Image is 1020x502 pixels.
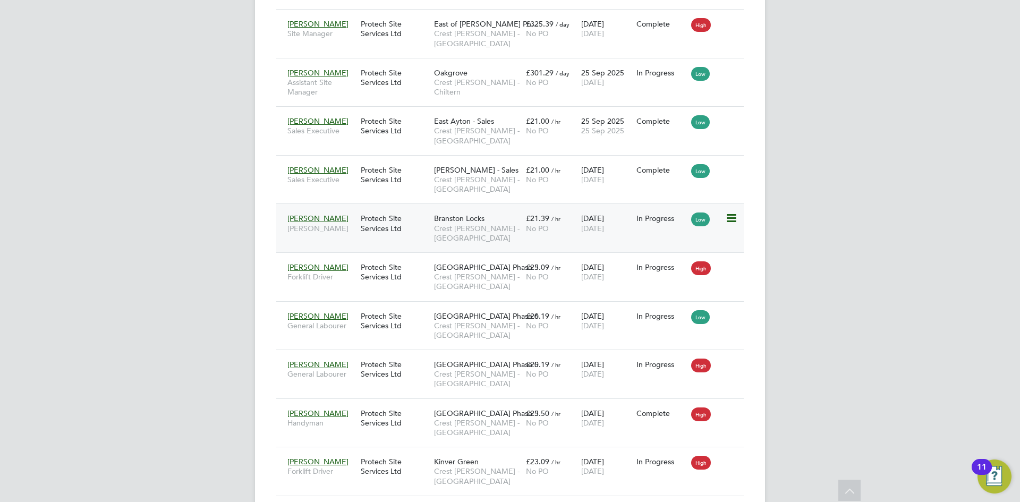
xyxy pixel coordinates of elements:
[287,262,348,272] span: [PERSON_NAME]
[287,116,348,126] span: [PERSON_NAME]
[636,360,686,369] div: In Progress
[526,466,549,476] span: No PO
[526,311,549,321] span: £20.19
[434,214,484,223] span: Branston Locks
[581,369,604,379] span: [DATE]
[285,305,744,314] a: [PERSON_NAME]General LabourerProtech Site Services Ltd[GEOGRAPHIC_DATA] Phase 6Crest [PERSON_NAME...
[551,312,560,320] span: / hr
[285,354,744,363] a: [PERSON_NAME]General LabourerProtech Site Services Ltd[GEOGRAPHIC_DATA] Phase 5Crest [PERSON_NAME...
[581,321,604,330] span: [DATE]
[434,321,521,340] span: Crest [PERSON_NAME] - [GEOGRAPHIC_DATA]
[691,456,711,470] span: High
[977,460,1011,494] button: Open Resource Center, 11 new notifications
[287,68,348,78] span: [PERSON_NAME]
[434,360,539,369] span: [GEOGRAPHIC_DATA] Phase 5
[691,359,711,372] span: High
[287,214,348,223] span: [PERSON_NAME]
[434,369,521,388] span: Crest [PERSON_NAME] - [GEOGRAPHIC_DATA]
[581,29,604,38] span: [DATE]
[636,311,686,321] div: In Progress
[434,29,521,48] span: Crest [PERSON_NAME] - [GEOGRAPHIC_DATA]
[358,14,431,44] div: Protech Site Services Ltd
[691,261,711,275] span: High
[579,160,634,190] div: [DATE]
[636,409,686,418] div: Complete
[287,175,355,184] span: Sales Executive
[434,418,521,437] span: Crest [PERSON_NAME] - [GEOGRAPHIC_DATA]
[287,418,355,428] span: Handyman
[551,215,560,223] span: / hr
[434,175,521,194] span: Crest [PERSON_NAME] - [GEOGRAPHIC_DATA]
[579,403,634,433] div: [DATE]
[285,159,744,168] a: [PERSON_NAME]Sales ExecutiveProtech Site Services Ltd[PERSON_NAME] - SalesCrest [PERSON_NAME] - [...
[636,214,686,223] div: In Progress
[358,354,431,384] div: Protech Site Services Ltd
[434,262,539,272] span: [GEOGRAPHIC_DATA] Phase 5
[579,14,634,44] div: [DATE]
[526,369,549,379] span: No PO
[526,29,549,38] span: No PO
[358,111,431,141] div: Protech Site Services Ltd
[526,409,549,418] span: £23.50
[287,29,355,38] span: Site Manager
[579,111,634,141] div: 25 Sep 2025
[526,360,549,369] span: £20.19
[526,224,549,233] span: No PO
[287,78,355,97] span: Assistant Site Manager
[287,457,348,466] span: [PERSON_NAME]
[526,272,549,282] span: No PO
[434,466,521,486] span: Crest [PERSON_NAME] - [GEOGRAPHIC_DATA]
[579,208,634,238] div: [DATE]
[285,403,744,412] a: [PERSON_NAME]HandymanProtech Site Services Ltd[GEOGRAPHIC_DATA] Phase 5Crest [PERSON_NAME] - [GEO...
[287,369,355,379] span: General Labourer
[691,18,711,32] span: High
[636,19,686,29] div: Complete
[636,68,686,78] div: In Progress
[358,208,431,238] div: Protech Site Services Ltd
[287,409,348,418] span: [PERSON_NAME]
[526,457,549,466] span: £23.09
[691,407,711,421] span: High
[691,212,710,226] span: Low
[551,263,560,271] span: / hr
[526,175,549,184] span: No PO
[526,321,549,330] span: No PO
[526,78,549,87] span: No PO
[434,409,539,418] span: [GEOGRAPHIC_DATA] Phase 5
[285,208,744,217] a: [PERSON_NAME][PERSON_NAME]Protech Site Services LtdBranston LocksCrest [PERSON_NAME] - [GEOGRAPHI...
[434,272,521,291] span: Crest [PERSON_NAME] - [GEOGRAPHIC_DATA]
[358,403,431,433] div: Protech Site Services Ltd
[579,452,634,481] div: [DATE]
[636,262,686,272] div: In Progress
[691,164,710,178] span: Low
[287,272,355,282] span: Forklift Driver
[287,311,348,321] span: [PERSON_NAME]
[581,224,604,233] span: [DATE]
[526,262,549,272] span: £23.09
[579,257,634,287] div: [DATE]
[581,418,604,428] span: [DATE]
[285,62,744,71] a: [PERSON_NAME]Assistant Site ManagerProtech Site Services LtdOakgroveCrest [PERSON_NAME] - Chilter...
[287,224,355,233] span: [PERSON_NAME]
[581,466,604,476] span: [DATE]
[287,126,355,135] span: Sales Executive
[636,165,686,175] div: Complete
[581,78,604,87] span: [DATE]
[581,272,604,282] span: [DATE]
[285,257,744,266] a: [PERSON_NAME]Forklift DriverProtech Site Services Ltd[GEOGRAPHIC_DATA] Phase 5Crest [PERSON_NAME]...
[581,175,604,184] span: [DATE]
[434,19,539,29] span: East of [PERSON_NAME] Ph…
[526,165,549,175] span: £21.00
[526,126,549,135] span: No PO
[636,116,686,126] div: Complete
[691,115,710,129] span: Low
[285,110,744,120] a: [PERSON_NAME]Sales ExecutiveProtech Site Services LtdEast Ayton - SalesCrest [PERSON_NAME] - [GEO...
[526,68,554,78] span: £301.29
[358,452,431,481] div: Protech Site Services Ltd
[556,20,569,28] span: / day
[526,116,549,126] span: £21.00
[551,361,560,369] span: / hr
[434,311,539,321] span: [GEOGRAPHIC_DATA] Phase 6
[285,451,744,460] a: [PERSON_NAME]Forklift DriverProtech Site Services LtdKinver GreenCrest [PERSON_NAME] - [GEOGRAPHI...
[358,160,431,190] div: Protech Site Services Ltd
